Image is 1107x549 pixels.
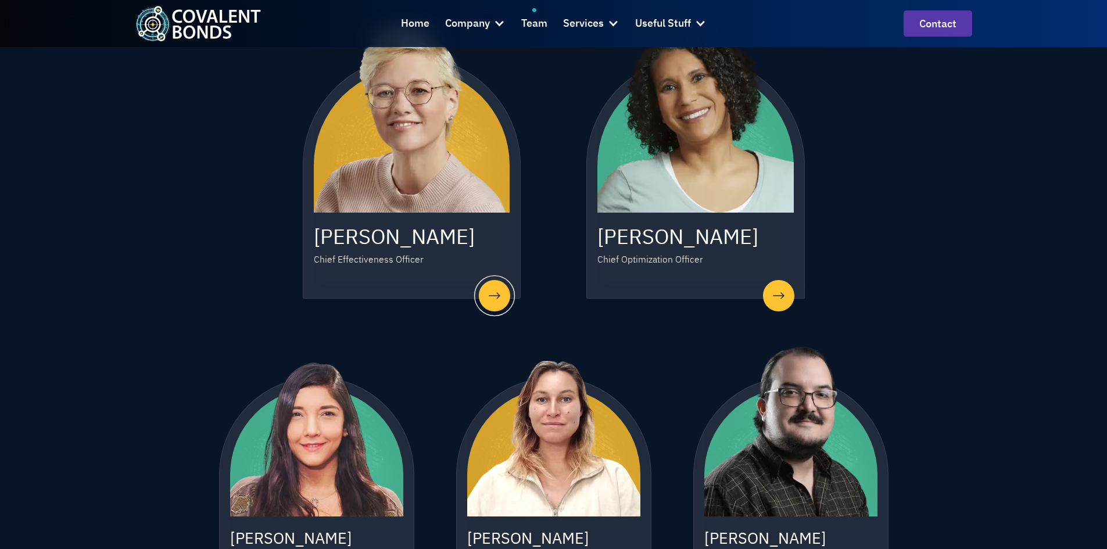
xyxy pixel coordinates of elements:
div: Company [445,8,506,40]
div: Useful Stuff [635,15,691,32]
div: Team [521,15,547,32]
div: Services [563,8,619,40]
div: Chief Effectiveness Officer [314,253,424,267]
h3: [PERSON_NAME] [230,527,403,549]
img: Esteban Bonilla [704,343,877,516]
h3: [PERSON_NAME] [597,223,794,250]
img: Covalent Bonds White / Teal Logo [135,6,261,41]
h3: [PERSON_NAME] [704,527,877,549]
h3: [PERSON_NAME] [467,527,640,549]
img: Olga Torres [597,16,794,213]
a: Home [401,8,429,40]
a: fingerprintLaura Browne[PERSON_NAME]Chief Effectiveness OfficerYellow Right Arrow [303,20,521,299]
div: Home [401,15,429,32]
h3: [PERSON_NAME] [314,223,510,250]
img: Yellow Right Arrow [763,280,794,311]
div: Chief Optimization Officer [597,253,703,267]
iframe: Chat Widget [933,424,1107,549]
div: Company [445,15,490,32]
a: fingerprintOlga Torres[PERSON_NAME]Chief Optimization OfficerYellow Right Arrow [586,20,805,299]
img: Yellow Right Arrow [479,280,510,311]
img: Stephanie Torres [230,343,403,516]
div: Services [563,15,604,32]
div: Useful Stuff [635,8,707,40]
img: Skye Nijman [467,343,640,516]
a: home [135,6,261,41]
img: Laura Browne [314,16,510,213]
a: Team [521,8,547,40]
a: contact [904,10,972,37]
